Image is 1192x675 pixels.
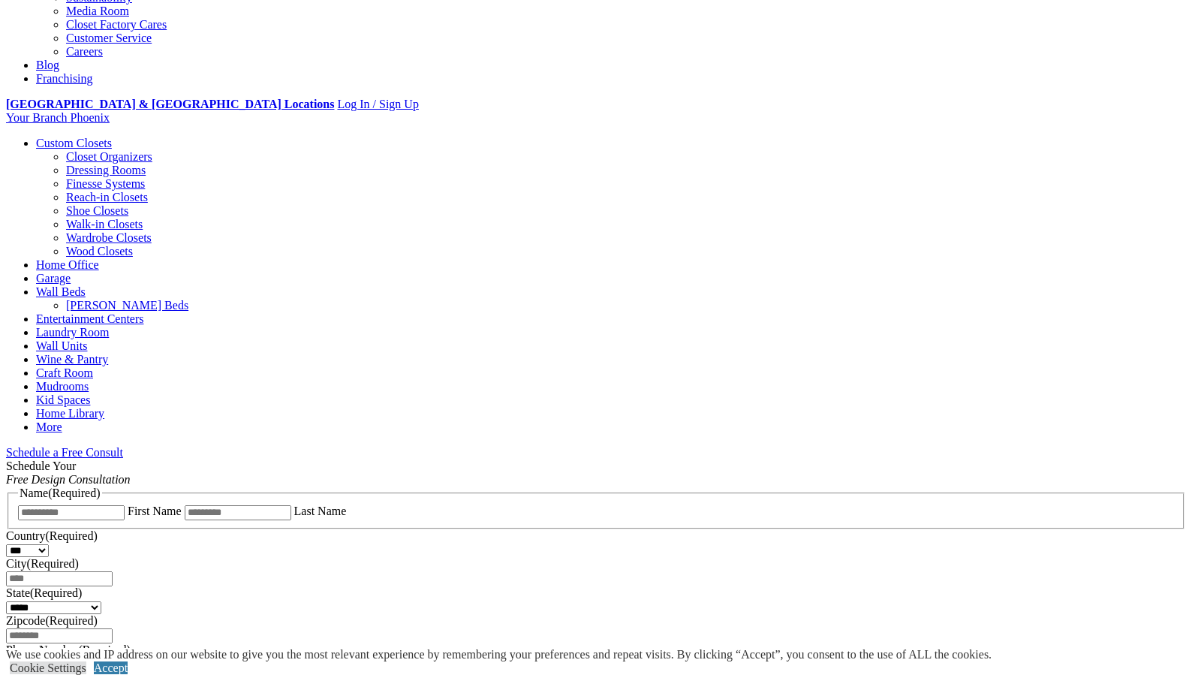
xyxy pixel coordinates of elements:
a: Laundry Room [36,326,109,339]
a: [GEOGRAPHIC_DATA] & [GEOGRAPHIC_DATA] Locations [6,98,334,110]
a: Customer Service [66,32,152,44]
a: Craft Room [36,366,93,379]
a: Garage [36,272,71,285]
a: Closet Organizers [66,150,152,163]
a: More menu text will display only on big screen [36,420,62,433]
a: Reach-in Closets [66,191,148,203]
span: (Required) [45,529,97,542]
a: Mudrooms [36,380,89,393]
label: First Name [128,505,182,517]
a: Home Library [36,407,104,420]
label: Phone Number [6,643,131,656]
div: We use cookies and IP address on our website to give you the most relevant experience by remember... [6,648,992,661]
a: Media Room [66,5,129,17]
a: Closet Factory Cares [66,18,167,31]
a: Wardrobe Closets [66,231,152,244]
label: Last Name [294,505,347,517]
a: Wood Closets [66,245,133,258]
a: Custom Closets [36,137,112,149]
span: Your Branch [6,111,67,124]
a: Shoe Closets [66,204,128,217]
span: Schedule Your [6,460,131,486]
a: Entertainment Centers [36,312,144,325]
a: Your Branch Phoenix [6,111,110,124]
a: Careers [66,45,103,58]
a: Blog [36,59,59,71]
a: Home Office [36,258,99,271]
a: Finesse Systems [66,177,145,190]
label: Country [6,529,98,542]
span: (Required) [30,586,82,599]
label: City [6,557,79,570]
em: Free Design Consultation [6,473,131,486]
span: (Required) [27,557,79,570]
a: Schedule a Free Consult (opens a dropdown menu) [6,446,123,459]
a: [PERSON_NAME] Beds [66,299,188,312]
legend: Name [18,487,102,500]
a: Walk-in Closets [66,218,143,231]
span: (Required) [78,643,130,656]
span: Phoenix [70,111,109,124]
span: (Required) [48,487,100,499]
a: Cookie Settings [10,661,86,674]
a: Kid Spaces [36,393,90,406]
a: Dressing Rooms [66,164,146,176]
a: Log In / Sign Up [337,98,418,110]
a: Franchising [36,72,93,85]
label: Zipcode [6,614,98,627]
a: Accept [94,661,128,674]
a: Wine & Pantry [36,353,108,366]
a: Wall Beds [36,285,86,298]
label: State [6,586,82,599]
a: Wall Units [36,339,87,352]
span: (Required) [45,614,97,627]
